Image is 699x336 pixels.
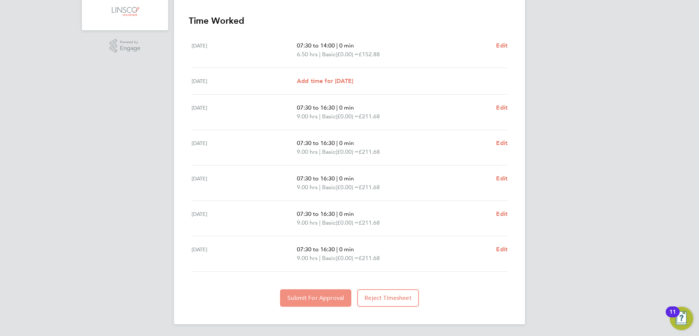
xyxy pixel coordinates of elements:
span: 9.00 hrs [297,148,318,155]
span: | [336,175,338,182]
img: linsco-logo-retina.png [110,5,140,17]
span: £211.68 [359,219,380,226]
a: Edit [496,41,507,50]
span: Basic [322,112,336,121]
span: 07:30 to 16:30 [297,210,335,217]
span: (£0.00) = [336,184,359,191]
a: Edit [496,139,507,148]
span: £211.68 [359,113,380,120]
div: [DATE] [192,245,297,263]
span: Reject Timesheet [364,294,412,302]
button: Submit For Approval [280,289,351,307]
span: 9.00 hrs [297,255,318,261]
span: | [336,246,338,253]
span: 9.00 hrs [297,113,318,120]
span: 9.00 hrs [297,219,318,226]
span: 0 min [339,246,354,253]
span: | [336,210,338,217]
span: (£0.00) = [336,255,359,261]
span: (£0.00) = [336,113,359,120]
span: Basic [322,254,336,263]
a: Powered byEngage [110,39,141,53]
div: [DATE] [192,174,297,192]
span: 9.00 hrs [297,184,318,191]
span: (£0.00) = [336,219,359,226]
span: | [336,104,338,111]
span: Edit [496,175,507,182]
button: Open Resource Center, 11 new notifications [670,307,693,330]
span: Edit [496,246,507,253]
span: | [319,255,321,261]
div: [DATE] [192,41,297,59]
span: £211.68 [359,184,380,191]
span: 07:30 to 16:30 [297,104,335,111]
a: Add time for [DATE] [297,77,353,85]
span: (£0.00) = [336,51,359,58]
span: | [319,219,321,226]
a: Edit [496,245,507,254]
span: | [336,42,338,49]
a: Edit [496,210,507,218]
span: 0 min [339,104,354,111]
span: 6.50 hrs [297,51,318,58]
span: | [319,148,321,155]
div: [DATE] [192,210,297,227]
span: (£0.00) = [336,148,359,155]
span: Basic [322,50,336,59]
span: Edit [496,210,507,217]
span: | [319,184,321,191]
div: [DATE] [192,77,297,85]
span: 0 min [339,210,354,217]
span: Basic [322,148,336,156]
span: Engage [120,45,140,51]
span: 07:30 to 16:30 [297,175,335,182]
span: Submit For Approval [287,294,344,302]
a: Go to home page [91,5,159,17]
button: Reject Timesheet [357,289,419,307]
div: [DATE] [192,139,297,156]
span: | [319,113,321,120]
span: 0 min [339,42,354,49]
span: | [336,140,338,146]
a: Edit [496,174,507,183]
div: [DATE] [192,103,297,121]
span: £152.88 [359,51,380,58]
h3: Time Worked [189,15,510,27]
span: Add time for [DATE] [297,77,353,84]
span: Basic [322,183,336,192]
span: Edit [496,104,507,111]
span: £211.68 [359,148,380,155]
span: 0 min [339,175,354,182]
span: 07:30 to 14:00 [297,42,335,49]
span: 07:30 to 16:30 [297,140,335,146]
span: Basic [322,218,336,227]
span: 0 min [339,140,354,146]
span: £211.68 [359,255,380,261]
a: Edit [496,103,507,112]
span: Edit [496,42,507,49]
span: Powered by [120,39,140,45]
div: 11 [669,312,676,321]
span: | [319,51,321,58]
span: Edit [496,140,507,146]
span: 07:30 to 16:30 [297,246,335,253]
